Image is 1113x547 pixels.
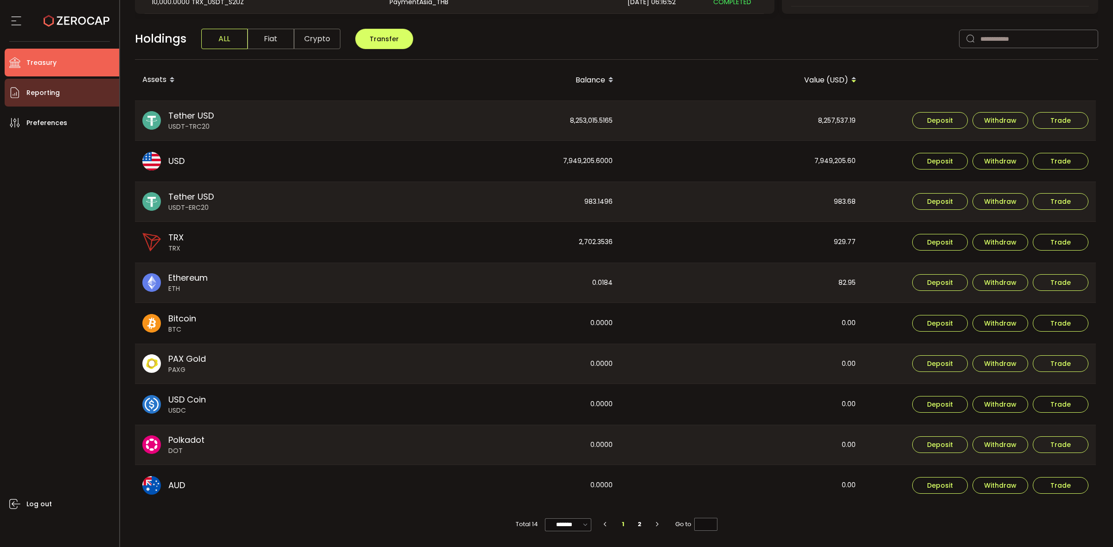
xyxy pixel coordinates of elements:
button: Withdraw [972,477,1028,494]
button: Withdraw [972,315,1028,332]
div: 0.00 [621,344,863,384]
span: Trade [1050,117,1071,124]
span: BTC [168,325,196,334]
div: Value (USD) [621,72,864,88]
span: AUD [168,479,185,491]
div: 0.0000 [378,465,620,506]
button: Withdraw [972,274,1028,291]
span: Withdraw [984,117,1017,124]
span: Trade [1050,360,1071,367]
button: Trade [1033,234,1088,251]
button: Transfer [355,29,413,49]
button: Withdraw [972,355,1028,372]
div: 0.0000 [378,303,620,344]
div: 0.00 [621,425,863,465]
span: Withdraw [984,360,1017,367]
span: Deposit [927,279,953,286]
div: Balance [378,72,621,88]
img: usd_portfolio.svg [142,152,161,170]
button: Deposit [912,436,968,453]
span: Tether USD [168,190,214,203]
div: 7,949,205.60 [621,141,863,182]
div: 0.0184 [378,263,620,303]
span: Withdraw [984,441,1017,448]
span: PAX Gold [168,352,206,365]
span: TRX [168,231,184,244]
span: DOT [168,446,205,456]
button: Withdraw [972,396,1028,413]
div: 0.00 [621,303,863,344]
button: Trade [1033,153,1088,170]
span: Ethereum [168,271,208,284]
span: Transfer [370,34,399,44]
span: ETH [168,284,208,294]
button: Trade [1033,112,1088,129]
img: btc_portfolio.svg [142,314,161,333]
span: Log out [26,497,52,511]
span: Deposit [927,117,953,124]
button: Deposit [912,355,968,372]
li: 1 [614,518,631,531]
img: paxg_portfolio.svg [142,354,161,373]
button: Trade [1033,436,1088,453]
button: Deposit [912,274,968,291]
button: Withdraw [972,436,1028,453]
span: Crypto [294,29,340,49]
li: 2 [631,518,648,531]
span: Trade [1050,198,1071,205]
button: Deposit [912,193,968,210]
span: Withdraw [984,158,1017,164]
span: Withdraw [984,239,1017,245]
button: Deposit [912,396,968,413]
span: Bitcoin [168,312,196,325]
span: Deposit [927,320,953,327]
span: Withdraw [984,320,1017,327]
div: 0.00 [621,465,863,506]
span: Trade [1050,320,1071,327]
button: Trade [1033,274,1088,291]
div: 0.0000 [378,384,620,425]
span: Polkadot [168,434,205,446]
button: Withdraw [972,234,1028,251]
span: Deposit [927,198,953,205]
span: Deposit [927,239,953,245]
div: 983.1496 [378,182,620,222]
button: Withdraw [972,193,1028,210]
button: Withdraw [972,153,1028,170]
span: Deposit [927,360,953,367]
span: Tether USD [168,109,214,122]
img: usdt_portfolio.svg [142,192,161,211]
span: USDT-TRC20 [168,122,214,132]
button: Trade [1033,477,1088,494]
div: Assets [135,72,378,88]
span: Withdraw [984,198,1017,205]
img: trx_portfolio.png [142,233,161,251]
img: eth_portfolio.svg [142,273,161,292]
span: Deposit [927,482,953,489]
div: 0.00 [621,384,863,425]
span: Total 14 [516,518,538,531]
button: Deposit [912,315,968,332]
button: Withdraw [972,112,1028,129]
span: Trade [1050,239,1071,245]
iframe: Chat Widget [1067,503,1113,547]
span: Holdings [135,30,186,48]
span: Go to [675,518,717,531]
span: Withdraw [984,279,1017,286]
img: usdc_portfolio.svg [142,395,161,414]
span: Trade [1050,158,1071,164]
button: Deposit [912,477,968,494]
div: 8,253,015.5165 [378,101,620,141]
span: Treasury [26,56,57,69]
div: 8,257,537.19 [621,101,863,141]
div: 929.77 [621,222,863,263]
button: Trade [1033,315,1088,332]
button: Trade [1033,355,1088,372]
span: ALL [201,29,248,49]
span: Preferences [26,116,67,130]
span: Withdraw [984,401,1017,408]
div: 0.0000 [378,344,620,384]
span: Trade [1050,441,1071,448]
span: Trade [1050,279,1071,286]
